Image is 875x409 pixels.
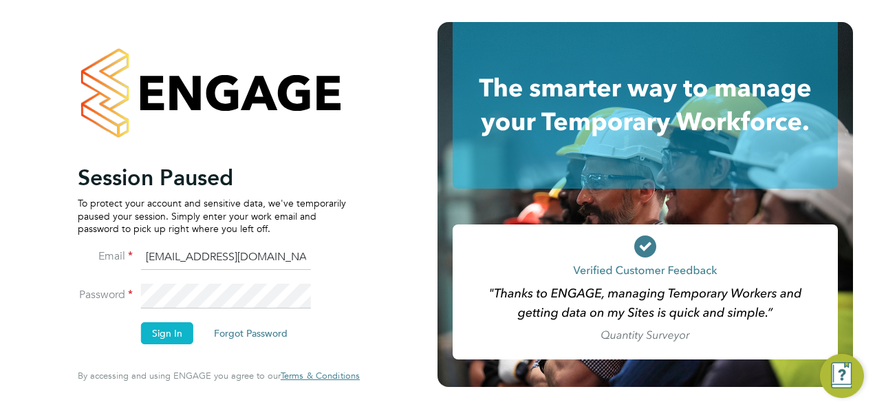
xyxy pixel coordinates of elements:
[78,370,360,381] span: By accessing and using ENGAGE you agree to our
[78,164,346,191] h2: Session Paused
[281,370,360,381] span: Terms & Conditions
[141,245,311,270] input: Enter your work email...
[820,354,864,398] button: Engage Resource Center
[203,322,299,344] button: Forgot Password
[78,249,133,264] label: Email
[281,370,360,381] a: Terms & Conditions
[78,288,133,302] label: Password
[141,322,193,344] button: Sign In
[78,197,346,235] p: To protect your account and sensitive data, we've temporarily paused your session. Simply enter y...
